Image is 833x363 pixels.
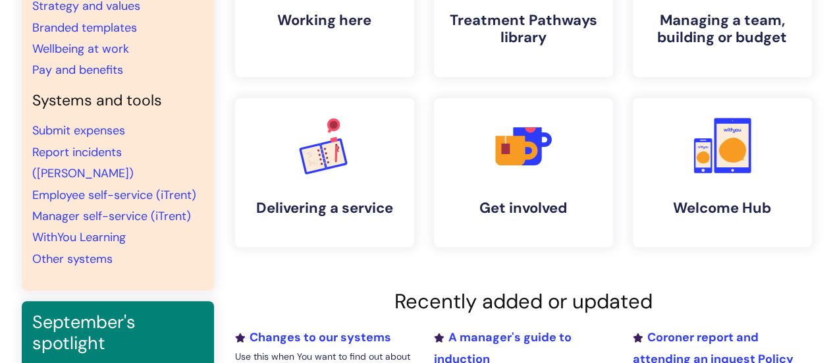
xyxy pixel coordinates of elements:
[32,312,203,354] h3: September's spotlight
[32,20,137,36] a: Branded templates
[434,98,613,247] a: Get involved
[444,12,603,47] h4: Treatment Pathways library
[633,98,812,247] a: Welcome Hub
[32,229,126,245] a: WithYou Learning
[32,123,125,138] a: Submit expenses
[32,208,191,224] a: Manager self-service (iTrent)
[444,200,603,217] h4: Get involved
[32,144,134,181] a: Report incidents ([PERSON_NAME])
[32,41,129,57] a: Wellbeing at work
[32,62,123,78] a: Pay and benefits
[235,329,391,345] a: Changes to our systems
[32,251,113,267] a: Other systems
[246,12,404,29] h4: Working here
[246,200,404,217] h4: Delivering a service
[643,12,801,47] h4: Managing a team, building or budget
[32,92,203,110] h4: Systems and tools
[32,187,196,203] a: Employee self-service (iTrent)
[235,98,414,247] a: Delivering a service
[235,289,812,314] h2: Recently added or updated
[643,200,801,217] h4: Welcome Hub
